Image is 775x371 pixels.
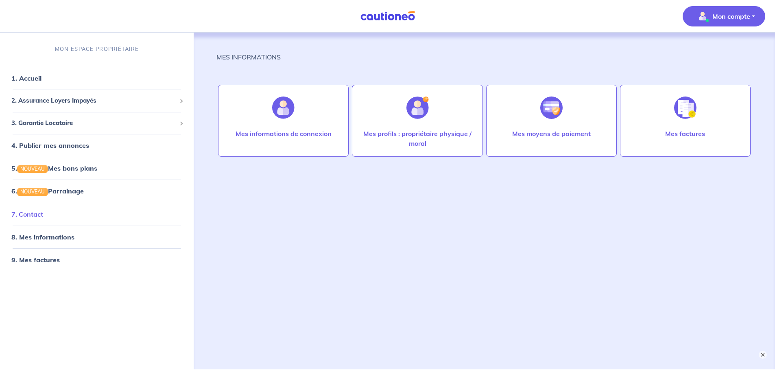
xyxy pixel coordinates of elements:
div: 8. Mes informations [3,229,190,245]
a: 6.NOUVEAUParrainage [11,187,84,195]
p: Mon compte [712,11,750,21]
div: 2. Assurance Loyers Impayés [3,93,190,109]
a: 1. Accueil [11,74,41,82]
div: 4. Publier mes annonces [3,137,190,154]
a: 4. Publier mes annonces [11,141,89,149]
div: 7. Contact [3,206,190,222]
a: 8. Mes informations [11,233,74,241]
img: illu_invoice.svg [674,97,696,119]
img: illu_account_valid_menu.svg [696,10,709,23]
p: MON ESPACE PROPRIÉTAIRE [55,45,139,53]
div: 3. Garantie Locataire [3,115,190,131]
a: 5.NOUVEAUMes bons plans [11,164,97,172]
div: 9. Mes factures [3,252,190,268]
button: × [759,351,767,359]
img: illu_account_add.svg [406,97,429,119]
p: Mes informations de connexion [236,129,332,138]
button: illu_account_valid_menu.svgMon compte [683,6,765,26]
img: illu_credit_card_no_anim.svg [540,97,563,119]
div: 1. Accueil [3,70,190,86]
p: Mes factures [665,129,705,138]
div: 6.NOUVEAUParrainage [3,183,190,199]
p: Mes profils : propriétaire physique / moral [360,129,474,148]
div: 5.NOUVEAUMes bons plans [3,160,190,176]
span: 2. Assurance Loyers Impayés [11,96,176,105]
img: illu_account.svg [272,97,295,119]
img: Cautioneo [357,11,418,21]
p: Mes moyens de paiement [512,129,591,138]
span: 3. Garantie Locataire [11,119,176,128]
p: MES INFORMATIONS [216,52,281,62]
a: 7. Contact [11,210,43,218]
a: 9. Mes factures [11,256,60,264]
